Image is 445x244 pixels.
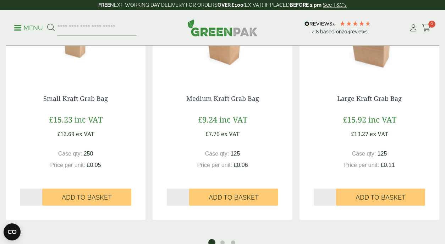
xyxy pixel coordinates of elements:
a: Menu [14,24,43,31]
span: 125 [378,151,387,157]
span: 204 [342,29,350,34]
span: £ [381,162,384,168]
bdi: 0.11 [381,162,395,168]
bdi: 9.24 [198,114,217,125]
bdi: 12.69 [57,130,75,138]
button: Add to Basket [189,189,278,206]
span: 125 [231,151,240,157]
span: Price per unit: [50,162,85,168]
span: ex VAT [370,130,388,138]
i: My Account [409,25,418,32]
bdi: 15.92 [343,114,366,125]
strong: FREE [98,2,110,8]
span: £ [87,162,90,168]
span: 4.8 [312,29,320,34]
div: 4.79 Stars [339,20,371,27]
span: Price per unit: [197,162,232,168]
span: Add to Basket [62,194,112,201]
span: inc VAT [75,114,103,125]
i: Cart [422,25,431,32]
img: GreenPak Supplies [187,19,258,36]
span: Based on [320,29,342,34]
strong: BEFORE 2 pm [290,2,322,8]
button: Add to Basket [42,189,131,206]
span: reviews [350,29,368,34]
span: inc VAT [368,114,396,125]
span: £ [343,114,347,125]
span: Case qty: [58,151,82,157]
span: £ [205,130,209,138]
span: £ [49,114,53,125]
a: Large Kraft Grab Bag [337,94,402,103]
a: Medium Kraft Grab Bag [186,94,259,103]
span: £ [57,130,60,138]
strong: OVER £100 [218,2,243,8]
bdi: 13.27 [351,130,368,138]
a: Small Kraft Grab Bag [43,94,108,103]
p: Menu [14,24,43,32]
span: ex VAT [76,130,94,138]
a: 0 [422,23,431,33]
a: See T&C's [323,2,347,8]
span: 0 [428,21,435,28]
bdi: 0.06 [234,162,248,168]
span: Add to Basket [356,194,406,201]
bdi: 7.70 [205,130,220,138]
span: £ [198,114,202,125]
span: £ [351,130,354,138]
span: £ [234,162,237,168]
img: REVIEWS.io [304,21,335,26]
span: Price per unit: [344,162,379,168]
bdi: 15.23 [49,114,72,125]
span: 250 [84,151,93,157]
bdi: 0.05 [87,162,101,168]
span: ex VAT [221,130,240,138]
span: Case qty: [205,151,229,157]
span: Add to Basket [209,194,259,201]
span: Case qty: [352,151,376,157]
button: Add to Basket [336,189,425,206]
button: Open CMP widget [4,223,21,240]
span: inc VAT [219,114,247,125]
